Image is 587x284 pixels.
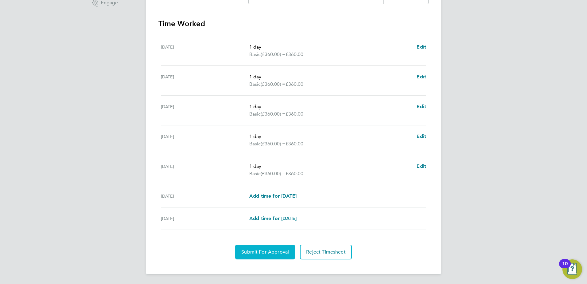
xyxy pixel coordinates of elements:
span: (£360.00) = [261,141,286,147]
span: Add time for [DATE] [249,215,297,221]
p: 1 day [249,43,412,51]
span: Basic [249,140,261,148]
span: Engage [101,0,118,6]
div: 10 [562,264,568,272]
span: Edit [417,133,426,139]
a: Add time for [DATE] [249,215,297,222]
span: £360.00 [286,171,303,176]
span: Basic [249,51,261,58]
span: (£360.00) = [261,51,286,57]
span: (£360.00) = [261,171,286,176]
span: Basic [249,170,261,177]
span: Basic [249,81,261,88]
span: Edit [417,104,426,109]
div: [DATE] [161,192,249,200]
span: Add time for [DATE] [249,193,297,199]
a: Edit [417,43,426,51]
div: [DATE] [161,163,249,177]
h3: Time Worked [158,19,429,29]
button: Submit For Approval [235,245,295,259]
span: Basic [249,110,261,118]
span: £360.00 [286,111,303,117]
div: [DATE] [161,215,249,222]
a: Edit [417,103,426,110]
a: Edit [417,163,426,170]
button: Reject Timesheet [300,245,352,259]
div: [DATE] [161,43,249,58]
span: £360.00 [286,141,303,147]
p: 1 day [249,73,412,81]
p: 1 day [249,103,412,110]
a: Add time for [DATE] [249,192,297,200]
span: Edit [417,74,426,80]
span: Edit [417,44,426,50]
p: 1 day [249,133,412,140]
span: £360.00 [286,51,303,57]
span: (£360.00) = [261,111,286,117]
span: Reject Timesheet [306,249,346,255]
span: Submit For Approval [241,249,289,255]
button: Open Resource Center, 10 new notifications [562,259,582,279]
p: 1 day [249,163,412,170]
span: £360.00 [286,81,303,87]
a: Edit [417,73,426,81]
div: [DATE] [161,133,249,148]
span: Edit [417,163,426,169]
a: Edit [417,133,426,140]
div: [DATE] [161,73,249,88]
span: (£360.00) = [261,81,286,87]
div: [DATE] [161,103,249,118]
